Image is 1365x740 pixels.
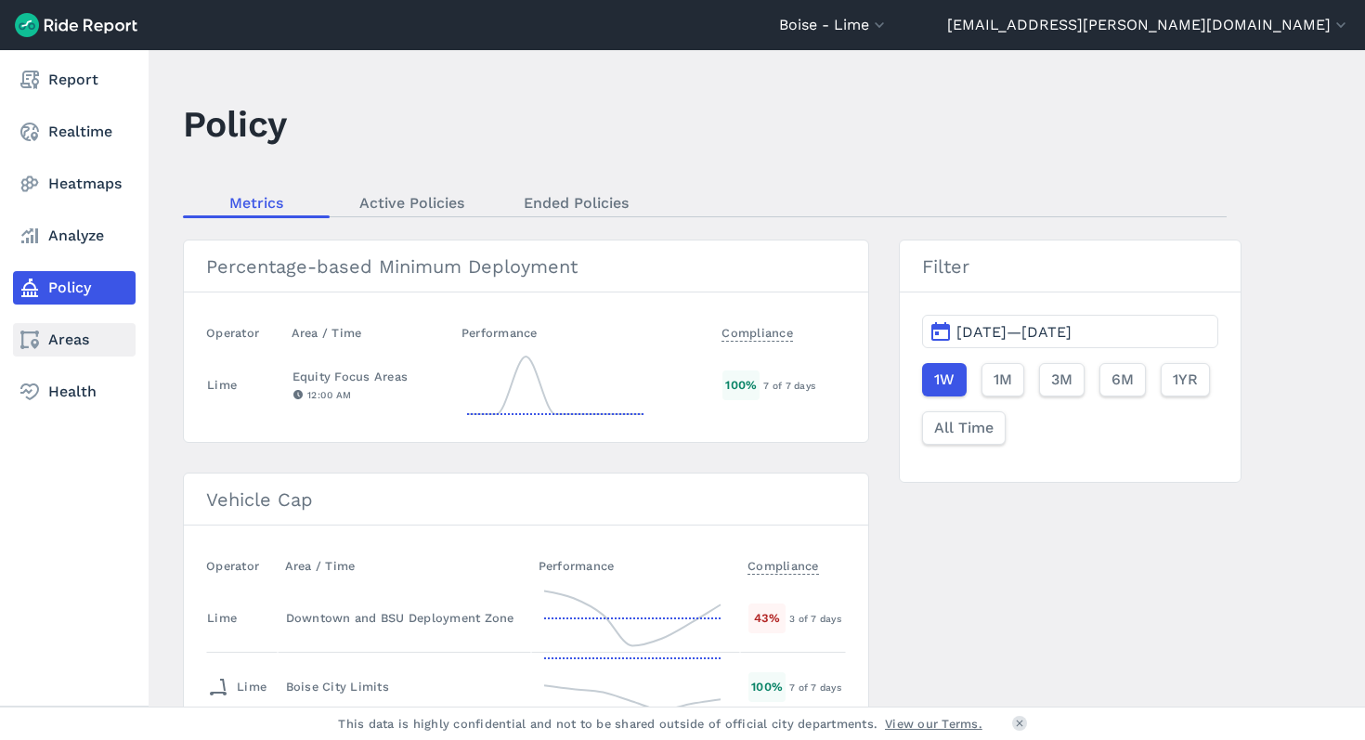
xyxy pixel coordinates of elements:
span: 1W [934,369,955,391]
span: 1M [994,369,1012,391]
div: Boise City Limits [286,678,523,695]
div: Equity Focus Areas [292,368,446,385]
div: Lime [207,376,237,394]
h1: Policy [183,98,287,149]
button: Boise - Lime [779,14,889,36]
div: 100 % [748,672,786,701]
span: [DATE]—[DATE] [956,323,1072,341]
div: 7 of 7 days [789,679,845,695]
div: 3 of 7 days [789,610,845,627]
button: 1YR [1161,363,1210,396]
th: Area / Time [284,315,454,351]
a: Health [13,375,136,409]
button: All Time [922,411,1006,445]
a: Metrics [183,188,330,216]
a: Policy [13,271,136,305]
a: Areas [13,323,136,357]
span: 6M [1111,369,1134,391]
h3: Vehicle Cap [184,474,868,526]
a: Active Policies [330,188,494,216]
button: 1M [981,363,1024,396]
a: Analyze [13,219,136,253]
span: All Time [934,417,994,439]
a: Report [13,63,136,97]
a: Realtime [13,115,136,149]
a: Heatmaps [13,167,136,201]
a: View our Terms. [885,715,982,733]
div: 100 % [722,370,760,399]
div: 43 % [748,604,786,632]
span: 1YR [1173,369,1198,391]
div: Lime [207,609,237,627]
img: Ride Report [15,13,137,37]
button: 6M [1099,363,1146,396]
th: Performance [531,548,741,584]
div: Downtown and BSU Deployment Zone [286,609,523,627]
th: Area / Time [278,548,531,584]
span: Compliance [747,553,819,575]
span: 3M [1051,369,1072,391]
button: [DATE]—[DATE] [922,315,1218,348]
span: Compliance [721,320,793,342]
th: Operator [206,315,284,351]
th: Operator [206,548,278,584]
div: 7 of 7 days [763,377,844,394]
button: [EMAIL_ADDRESS][PERSON_NAME][DOMAIN_NAME] [947,14,1350,36]
th: Performance [454,315,714,351]
button: 3M [1039,363,1085,396]
a: Ended Policies [494,188,658,216]
h3: Percentage-based Minimum Deployment [184,240,868,292]
h3: Filter [900,240,1241,292]
div: 12:00 AM [292,386,446,403]
button: 1W [922,363,967,396]
div: Lime [207,672,266,702]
